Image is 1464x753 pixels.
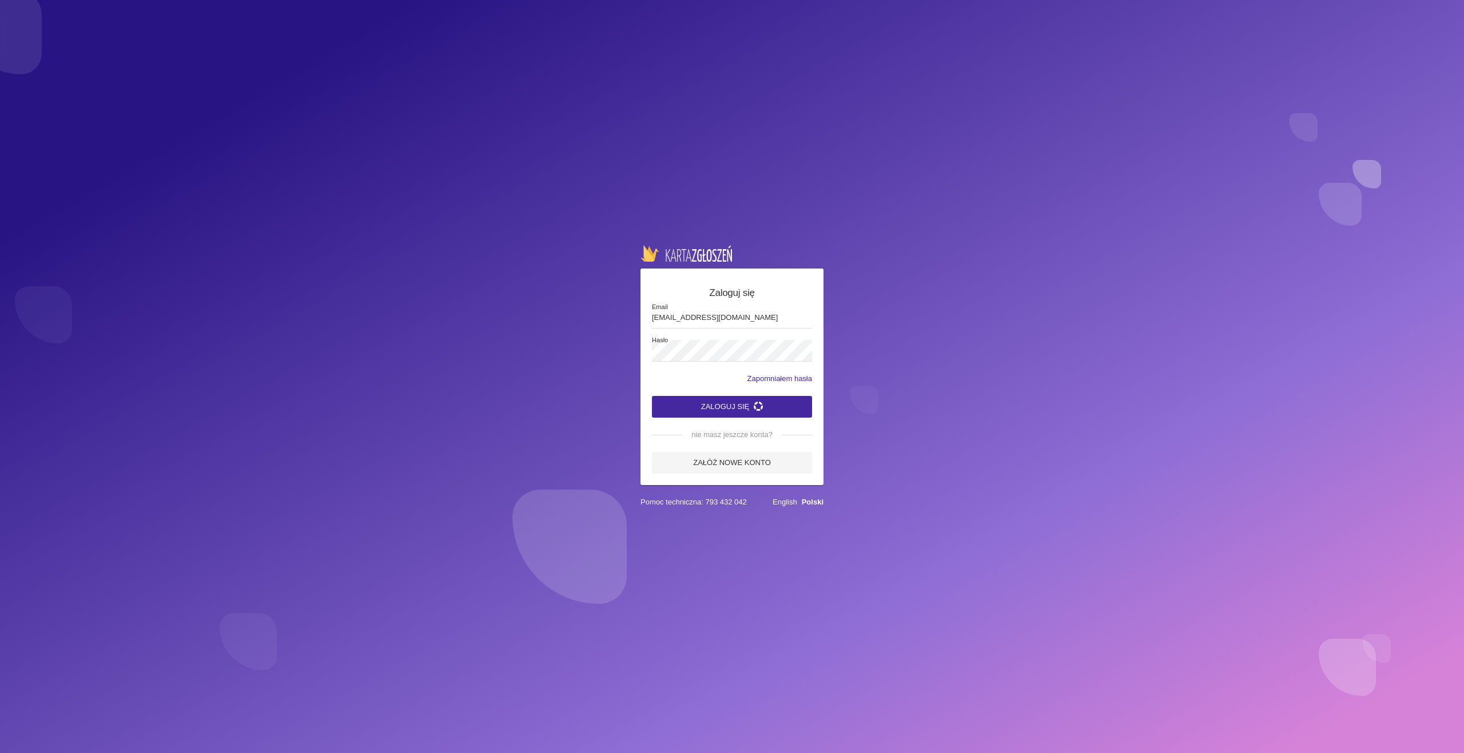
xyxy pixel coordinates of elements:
[682,429,782,440] span: nie masz jeszcze konta?
[652,335,819,345] span: Hasło
[652,340,812,362] input: Hasło
[652,286,812,301] h5: Zaloguj się
[652,452,812,474] a: Załóż nowe konto
[640,245,732,261] img: logo-karta.png
[652,307,812,329] input: Email
[640,496,747,508] span: Pomoc techniczna: 793 432 042
[747,373,812,384] a: Zapomniałem hasła
[652,396,812,418] button: Zaloguj się
[802,498,823,506] a: Polski
[652,302,819,312] span: Email
[773,498,797,506] a: English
